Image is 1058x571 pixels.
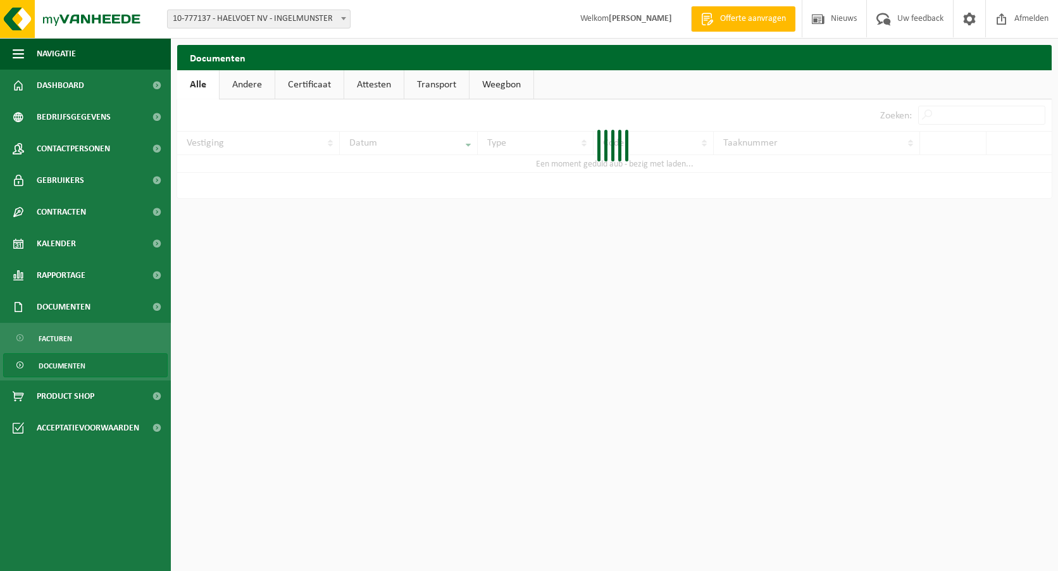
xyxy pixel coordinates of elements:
[37,133,110,165] span: Contactpersonen
[37,228,76,260] span: Kalender
[37,38,76,70] span: Navigatie
[177,70,219,99] a: Alle
[37,196,86,228] span: Contracten
[177,45,1052,70] h2: Documenten
[3,326,168,350] a: Facturen
[275,70,344,99] a: Certificaat
[470,70,533,99] a: Weegbon
[344,70,404,99] a: Attesten
[39,327,72,351] span: Facturen
[717,13,789,25] span: Offerte aanvragen
[37,260,85,291] span: Rapportage
[167,9,351,28] span: 10-777137 - HAELVOET NV - INGELMUNSTER
[609,14,672,23] strong: [PERSON_NAME]
[220,70,275,99] a: Andere
[37,165,84,196] span: Gebruikers
[691,6,795,32] a: Offerte aanvragen
[404,70,469,99] a: Transport
[37,101,111,133] span: Bedrijfsgegevens
[37,291,90,323] span: Documenten
[39,354,85,378] span: Documenten
[37,412,139,444] span: Acceptatievoorwaarden
[3,353,168,377] a: Documenten
[37,380,94,412] span: Product Shop
[37,70,84,101] span: Dashboard
[168,10,350,28] span: 10-777137 - HAELVOET NV - INGELMUNSTER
